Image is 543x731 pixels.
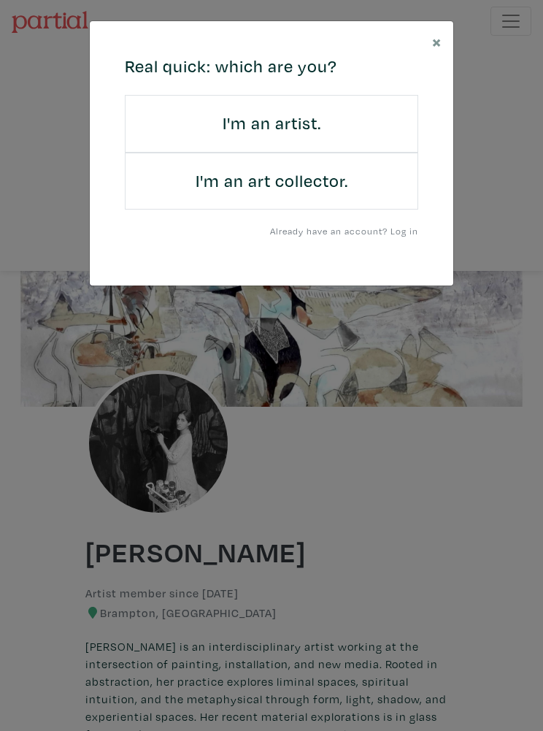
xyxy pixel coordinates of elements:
a: I'm an art collector. [125,153,418,210]
h4: Real quick: which are you? [125,56,418,77]
h4: I'm an artist. [143,113,400,134]
span: × [432,30,442,53]
a: Already have an account? Log in [270,225,418,237]
button: Close [420,21,453,62]
h4: I'm an art collector. [143,171,400,192]
a: I'm an artist. [125,95,418,153]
